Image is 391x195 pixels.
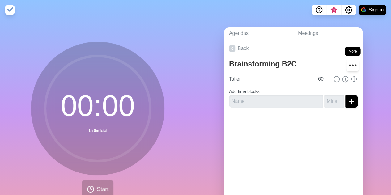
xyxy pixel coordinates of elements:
[5,5,15,15] img: timeblocks logo
[346,59,359,71] button: More
[316,73,330,85] input: Mins
[229,95,323,108] input: Name
[341,5,356,15] button: Settings
[293,27,363,40] a: Meetings
[224,40,363,57] a: Back
[229,89,260,94] label: Add time blocks
[361,7,366,12] img: google logo
[312,5,326,15] button: Help
[97,185,108,193] span: Start
[326,5,341,15] button: What’s new
[227,73,314,85] input: Name
[359,5,386,15] button: Sign in
[224,27,293,40] a: Agendas
[324,95,344,108] input: Mins
[331,8,336,13] span: 3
